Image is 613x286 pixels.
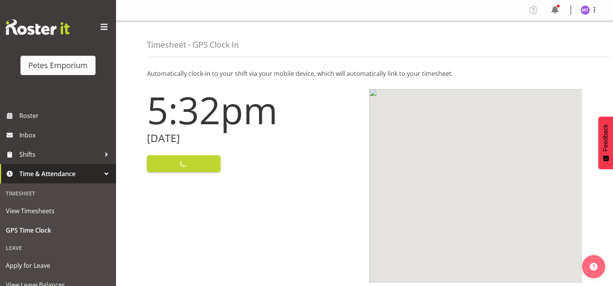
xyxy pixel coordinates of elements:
[590,263,598,271] img: help-xxl-2.png
[6,19,70,35] img: Rosterit website logo
[581,5,590,15] img: mya-taupawa-birkhead5814.jpg
[19,129,112,141] span: Inbox
[602,124,609,151] span: Feedback
[147,69,582,78] p: Automatically clock-in to your shift via your mobile device, which will automatically link to you...
[19,110,112,122] span: Roster
[6,224,110,236] span: GPS Time Clock
[147,89,360,131] h1: 5:32pm
[2,221,114,240] a: GPS Time Clock
[2,256,114,275] a: Apply for Leave
[147,132,360,144] h2: [DATE]
[2,185,114,201] div: Timesheet
[6,205,110,217] span: View Timesheets
[19,168,101,180] span: Time & Attendance
[6,260,110,271] span: Apply for Leave
[2,240,114,256] div: Leave
[2,201,114,221] a: View Timesheets
[28,60,88,71] div: Petes Emporium
[598,116,613,169] button: Feedback - Show survey
[147,40,239,49] h4: Timesheet - GPS Clock In
[19,149,101,160] span: Shifts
